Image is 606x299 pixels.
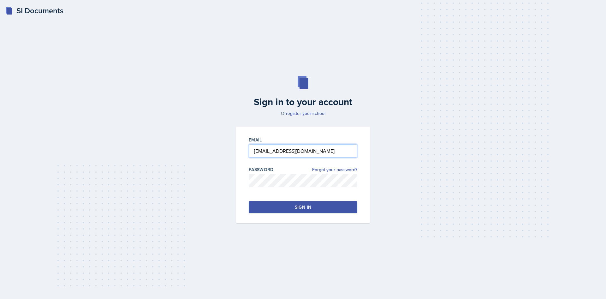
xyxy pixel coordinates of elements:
input: Email [249,144,357,158]
div: Sign in [295,204,311,210]
a: register your school [286,110,325,117]
p: Or [232,110,374,117]
a: SI Documents [5,5,63,16]
label: Password [249,166,274,173]
button: Sign in [249,201,357,213]
h2: Sign in to your account [232,96,374,108]
label: Email [249,137,262,143]
a: Forgot your password? [312,166,357,173]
